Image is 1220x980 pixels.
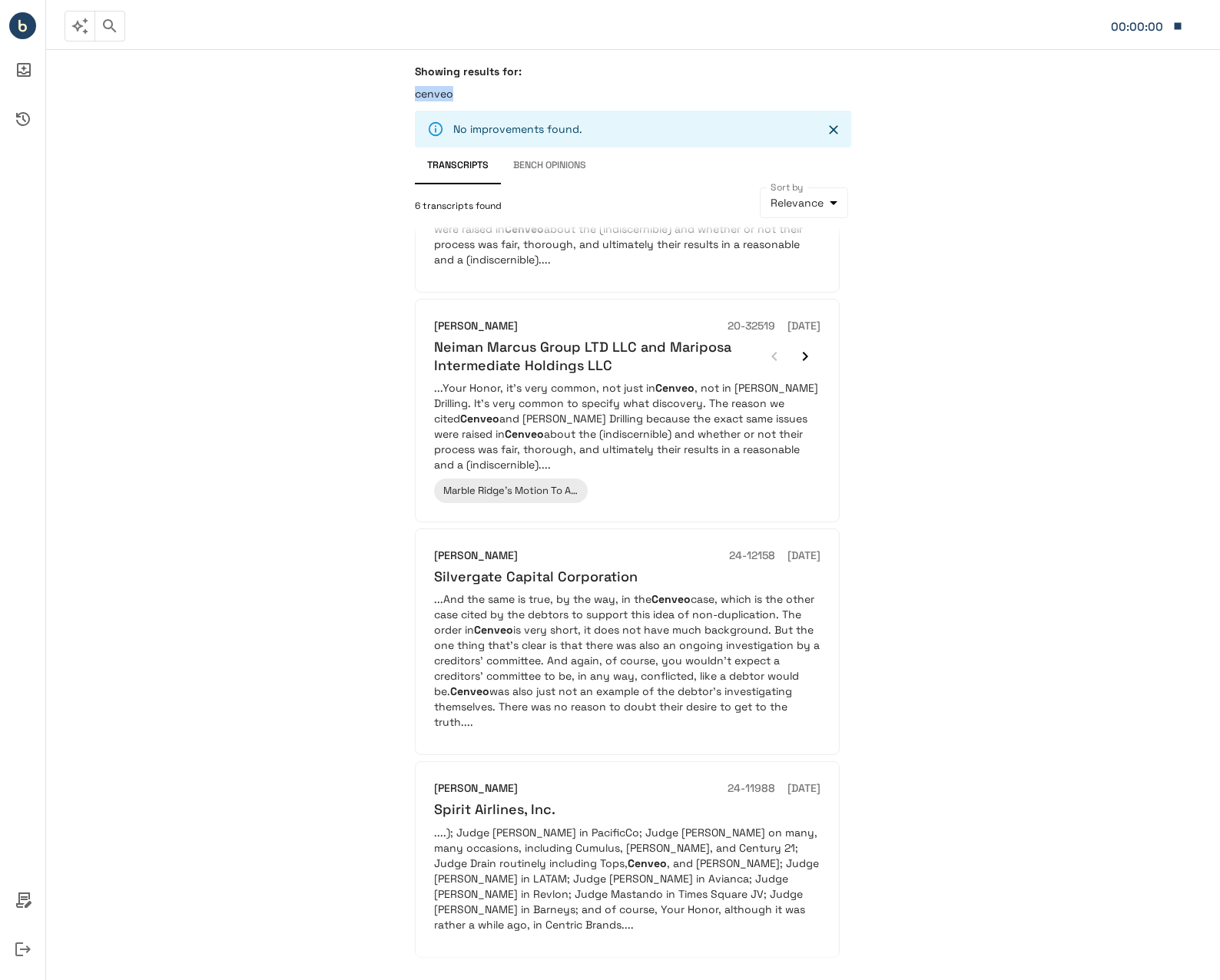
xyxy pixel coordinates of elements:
span: 6 transcripts found [415,199,502,214]
div: Matter: 080529 [1111,17,1165,37]
h6: Neiman Marcus Group LTD LLC and Mariposa Intermediate Holdings LLC [434,338,759,374]
h6: 24-11988 [728,780,775,797]
div: Relevance [760,187,848,218]
h6: Spirit Airlines, Inc. [434,800,555,818]
h6: Silvergate Capital Corporation [434,568,638,585]
h6: [DATE] [787,318,821,335]
em: Cenveo [628,856,667,870]
h6: [DATE] [787,780,821,797]
em: Cenveo [651,592,691,606]
p: cenveo [415,86,851,101]
h6: [PERSON_NAME] [434,548,518,564]
button: Matter: 080529 [1103,10,1191,42]
label: Sort by [771,180,804,194]
button: Close [822,118,845,141]
em: Cenveo [655,381,695,395]
em: Cenveo [474,623,513,637]
span: Marble Ridge’s Motion To Appoint An Examiner [443,484,663,497]
h6: 24-12158 [729,548,775,564]
h6: [PERSON_NAME] [434,780,518,797]
p: No improvements found. [453,121,582,137]
button: Transcripts [415,147,501,184]
em: Cenveo [505,427,544,441]
h6: Showing results for: [415,65,851,78]
em: Cenveo [505,222,544,236]
h6: 20-32519 [728,318,775,335]
h6: [DATE] [787,548,821,564]
p: ...Your Honor, it's very common, not just in , not in [PERSON_NAME] Drilling. It's very common to... [434,380,821,472]
em: Cenveo [460,412,499,425]
h6: [PERSON_NAME] [434,318,518,335]
p: ....); Judge [PERSON_NAME] in PacificCo; Judge [PERSON_NAME] on many, many occasions, including C... [434,825,821,932]
em: Cenveo [450,684,489,698]
button: Bench Opinions [501,147,598,184]
p: ...And the same is true, by the way, in the case, which is the other case cited by the debtors to... [434,591,821,730]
